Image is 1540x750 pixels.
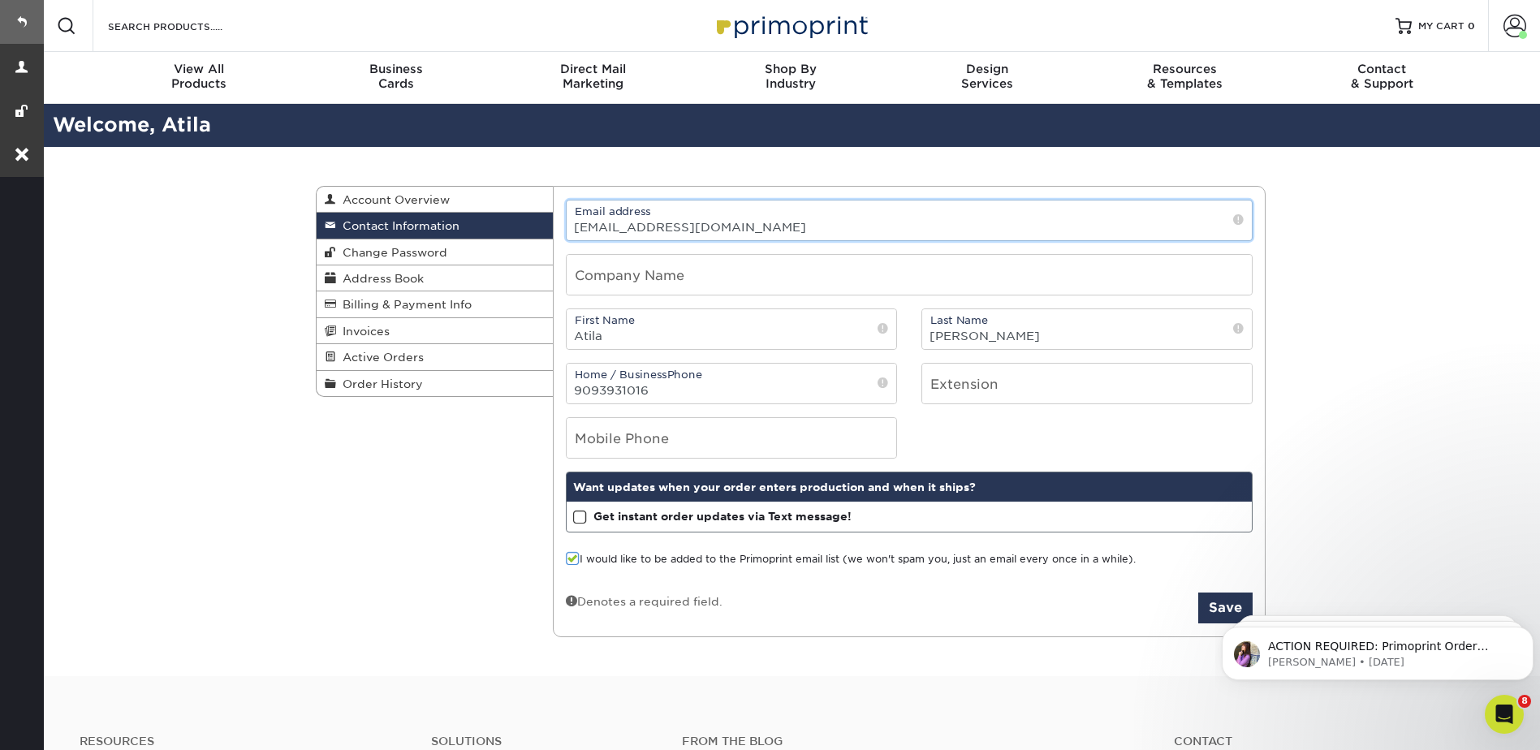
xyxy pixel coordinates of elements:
[336,351,424,364] span: Active Orders
[317,318,554,344] a: Invoices
[317,344,554,370] a: Active Orders
[336,193,450,206] span: Account Overview
[336,219,459,232] span: Contact Information
[567,472,1252,502] div: Want updates when your order enters production and when it ships?
[710,8,872,43] img: Primoprint
[336,325,390,338] span: Invoices
[1283,62,1481,91] div: & Support
[41,110,1540,140] h2: Welcome, Atila
[1198,593,1253,623] button: Save
[1283,52,1481,104] a: Contact& Support
[494,52,692,104] a: Direct MailMarketing
[297,52,494,104] a: BusinessCards
[1086,62,1283,91] div: & Templates
[336,377,423,390] span: Order History
[889,62,1086,91] div: Services
[317,291,554,317] a: Billing & Payment Info
[336,272,424,285] span: Address Book
[1086,52,1283,104] a: Resources& Templates
[317,239,554,265] a: Change Password
[566,593,723,610] div: Denotes a required field.
[317,371,554,396] a: Order History
[1086,62,1283,76] span: Resources
[692,62,889,91] div: Industry
[494,62,692,91] div: Marketing
[889,62,1086,76] span: Design
[317,213,554,239] a: Contact Information
[80,735,407,748] h4: Resources
[317,265,554,291] a: Address Book
[1518,695,1531,708] span: 8
[593,510,852,523] strong: Get instant order updates via Text message!
[682,735,1130,748] h4: From the Blog
[297,62,494,76] span: Business
[1174,735,1501,748] a: Contact
[1283,62,1481,76] span: Contact
[431,735,658,748] h4: Solutions
[1468,20,1475,32] span: 0
[566,552,1136,567] label: I would like to be added to the Primoprint email list (we won't spam you, just an email every onc...
[101,62,298,76] span: View All
[494,62,692,76] span: Direct Mail
[101,62,298,91] div: Products
[336,246,447,259] span: Change Password
[4,700,138,744] iframe: Google Customer Reviews
[106,16,265,36] input: SEARCH PRODUCTS.....
[692,62,889,76] span: Shop By
[692,52,889,104] a: Shop ByIndustry
[1215,593,1540,706] iframe: Intercom notifications message
[297,62,494,91] div: Cards
[101,52,298,104] a: View AllProducts
[1485,695,1524,734] iframe: Intercom live chat
[1418,19,1465,33] span: MY CART
[889,52,1086,104] a: DesignServices
[317,187,554,213] a: Account Overview
[336,298,472,311] span: Billing & Payment Info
